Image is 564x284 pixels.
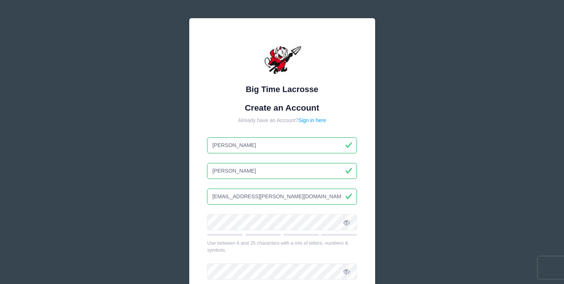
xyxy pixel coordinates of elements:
input: Email [207,189,357,205]
div: Use between 6 and 25 characters with a mix of letters, numbers & symbols. [207,239,357,254]
div: Big Time Lacrosse [207,83,357,95]
a: Sign in here [298,117,326,123]
input: First Name [207,137,357,153]
div: Already have an Account? [207,117,357,124]
img: Big Time Lacrosse [260,36,304,81]
input: Last Name [207,163,357,179]
h1: Create an Account [207,103,357,113]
